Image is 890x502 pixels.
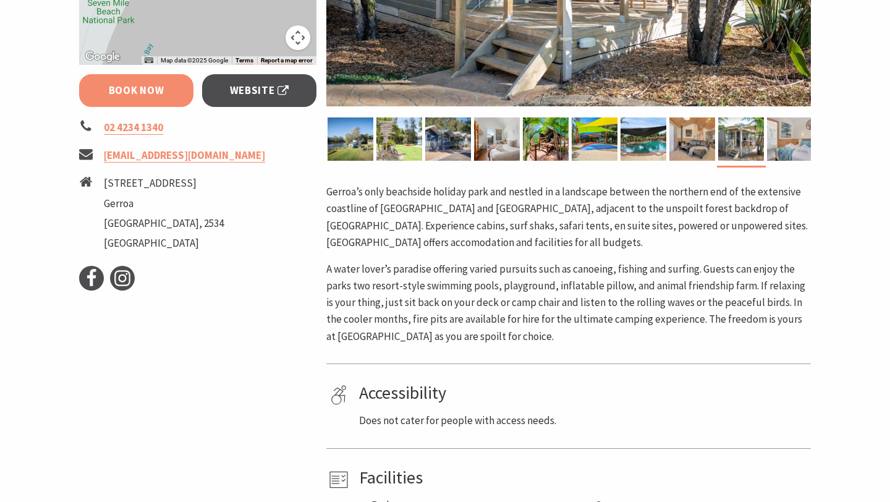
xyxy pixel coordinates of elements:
img: Couple on cabin deck at Seven Mile Beach Holiday Park [718,117,764,161]
img: fireplace [669,117,715,161]
h4: Accessibility [359,383,807,404]
img: cabin bedroom [767,117,813,161]
img: Safari Tents at Seven Mile Beach Holiday Park [523,117,569,161]
a: Website [202,74,316,107]
img: jumping pillow [572,117,617,161]
a: Terms (opens in new tab) [235,57,253,64]
img: Beachside Pool [621,117,666,161]
a: Open this area in Google Maps (opens a new window) [82,49,123,65]
li: [GEOGRAPHIC_DATA], 2534 [104,215,224,232]
p: Gerroa’s only beachside holiday park and nestled in a landscape between the northern end of the e... [326,184,811,251]
img: Google [82,49,123,65]
a: [EMAIL_ADDRESS][DOMAIN_NAME] [104,148,265,163]
img: shack 2 [474,117,520,161]
span: Website [230,82,289,99]
button: Keyboard shortcuts [145,56,153,65]
li: [GEOGRAPHIC_DATA] [104,235,224,252]
img: Welcome to Seven Mile Beach Holiday Park [376,117,422,161]
img: Combi Van, Camping, Caravanning, Sites along Crooked River at Seven Mile Beach Holiday Park [328,117,373,161]
img: Surf shak [425,117,471,161]
li: Gerroa [104,195,224,212]
a: Report a map error [261,57,313,64]
button: Map camera controls [286,25,310,50]
span: Map data ©2025 Google [161,57,228,64]
a: 02 4234 1340 [104,121,163,135]
h4: Facilities [359,467,807,488]
p: A water lover’s paradise offering varied pursuits such as canoeing, fishing and surfing. Guests c... [326,261,811,345]
p: Does not cater for people with access needs. [359,412,807,429]
li: [STREET_ADDRESS] [104,175,224,192]
a: Book Now [79,74,193,107]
